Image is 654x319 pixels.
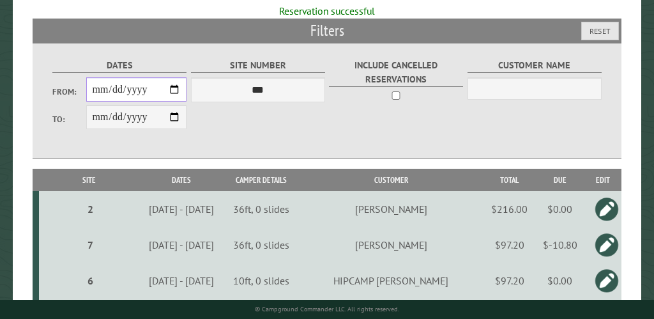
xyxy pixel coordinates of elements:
td: [PERSON_NAME] [298,191,484,227]
th: Dates [139,169,224,191]
td: $0.00 [535,263,585,299]
td: $-10.80 [535,227,585,263]
label: To: [52,113,86,125]
label: Site Number [191,58,325,73]
div: Reservation successful [33,4,621,18]
div: [DATE] - [DATE] [141,274,222,287]
div: 7 [44,238,137,251]
label: Dates [52,58,186,73]
div: [DATE] - [DATE] [141,238,222,251]
div: [DATE] - [DATE] [141,203,222,215]
td: $216.00 [484,191,535,227]
td: 10ft, 0 slides [224,263,298,299]
h2: Filters [33,19,621,43]
td: HIPCAMP [PERSON_NAME] [298,263,484,299]
th: Total [484,169,535,191]
button: Reset [581,22,619,40]
th: Camper Details [224,169,298,191]
td: $97.20 [484,263,535,299]
div: 6 [44,274,137,287]
label: Customer Name [468,58,602,73]
td: 36ft, 0 slides [224,191,298,227]
div: 2 [44,203,137,215]
td: $0.00 [535,191,585,227]
label: Include Cancelled Reservations [329,58,463,86]
td: $97.20 [484,227,535,263]
td: 36ft, 0 slides [224,227,298,263]
th: Due [535,169,585,191]
th: Edit [585,169,621,191]
label: From: [52,86,86,98]
th: Site [39,169,139,191]
td: [PERSON_NAME] [298,227,484,263]
small: © Campground Commander LLC. All rights reserved. [255,305,399,313]
th: Customer [298,169,484,191]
